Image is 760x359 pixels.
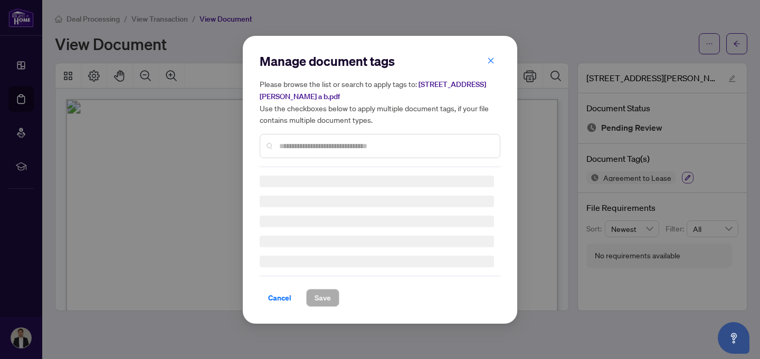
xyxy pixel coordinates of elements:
[260,53,500,70] h2: Manage document tags
[260,80,486,101] span: [STREET_ADDRESS][PERSON_NAME] a b.pdf
[260,78,500,125] h5: Please browse the list or search to apply tags to: Use the checkboxes below to apply multiple doc...
[487,56,495,64] span: close
[268,289,291,306] span: Cancel
[260,289,300,307] button: Cancel
[718,322,749,354] button: Open asap
[306,289,339,307] button: Save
